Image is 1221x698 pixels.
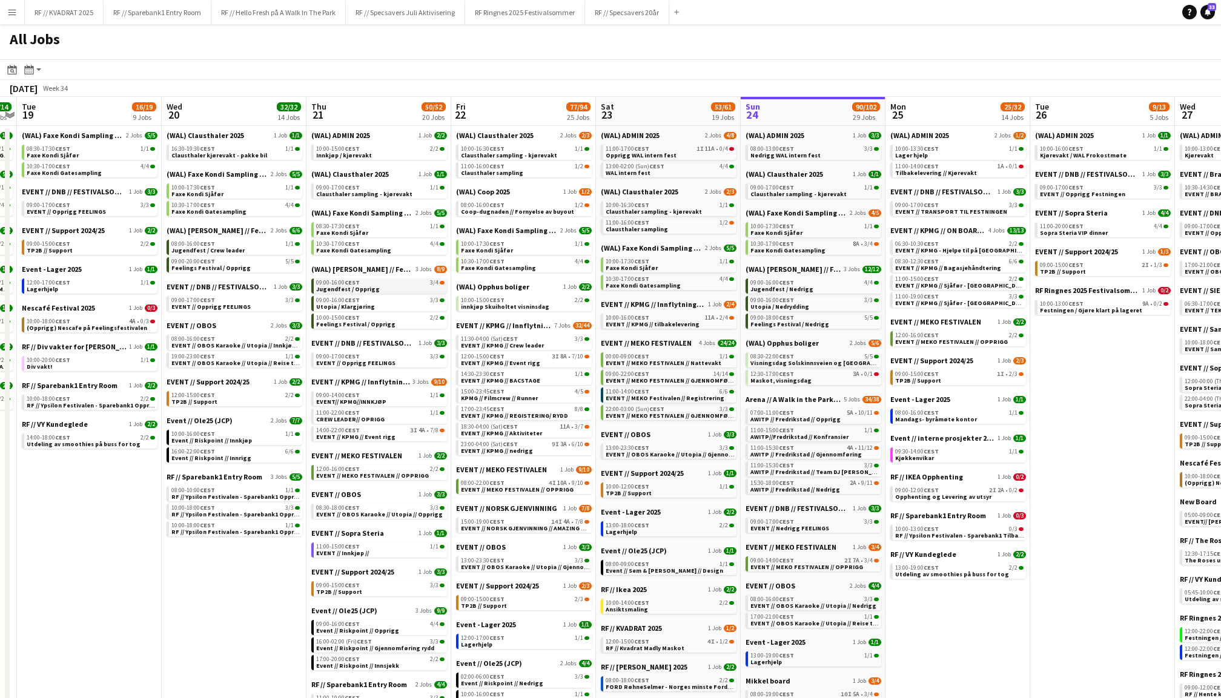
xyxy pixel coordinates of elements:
[601,187,736,196] a: (WAL) Clausthaler 20252 Jobs2/3
[750,240,879,254] a: 10:30-17:00CEST8A•3/4Faxe Kondi Gatesampling
[316,223,360,229] span: 08:30-17:30
[606,146,649,152] span: 11:00-17:00
[167,170,302,226] div: (WAL) Faxe Kondi Sampling 20252 Jobs5/510:00-17:30CEST1/1Faxe Kondi Sjåfør10:30-17:00CEST4/4Faxe ...
[746,131,881,170] div: (WAL) ADMIN 20251 Job3/308:00-13:00CEST3/3Nedrigg WAL intern fest
[575,241,583,247] span: 1/1
[1035,208,1171,247] div: EVENT // Sopra Steria1 Job4/411:00-20:00CEST4/4Sopra Steria VIP dinner
[724,188,736,196] span: 2/3
[924,145,939,153] span: CEST
[750,151,821,159] span: Nedrigg WAL intern fest
[649,162,664,170] span: CEST
[895,240,1024,254] a: 06:30-10:30CEST2/2EVENT // KPMG - Hjelpe til på [GEOGRAPHIC_DATA]
[606,163,664,170] span: 13:00-02:00 (Sun)
[171,183,300,197] a: 10:00-17:30CEST1/1Faxe Kondi Sjåfør
[1142,209,1156,217] span: 1 Job
[27,241,70,247] span: 09:00-15:00
[27,145,155,159] a: 08:30-17:30CEST1/1Faxe Kondi Sjåfør
[746,208,881,217] a: (WAL) Faxe Kondi Sampling 20252 Jobs4/5
[853,241,859,247] span: 8A
[285,202,294,208] span: 4/4
[601,243,703,252] span: (WAL) Faxe Kondi Sampling 2025
[461,246,513,254] span: Faxe Kondi Sjåfør
[606,145,734,159] a: 11:00-17:00CEST1I11A•0/4Opprigg WAL intern fest
[171,241,215,247] span: 08:00-16:00
[285,185,294,191] span: 1/1
[311,208,447,265] div: (WAL) Faxe Kondi Sampling 20252 Jobs5/508:30-17:30CEST1/1Faxe Kondi Sjåfør10:30-17:00CEST4/4Faxe ...
[1185,151,1214,159] span: Kjørevakt
[1142,132,1156,139] span: 1 Job
[461,201,589,215] a: 08:00-16:00CEST1/2Coop-dugnaden // Fornyelse av buyout
[456,187,592,226] div: (WAL) Coop 20251 Job1/208:00-16:00CEST1/2Coop-dugnaden // Fornyelse av buyout
[461,208,574,216] span: Coop-dugnaden // Fornyelse av buyout
[27,163,70,170] span: 10:30-17:00
[895,162,1024,176] a: 11:00-14:00CEST1A•0/1Tilbakelevering // Kjørevakt
[1040,190,1125,198] span: EVENT // Opprigg Festningen
[316,185,360,191] span: 09:00-17:00
[316,151,372,159] span: Innkjøp / kjørevakt
[489,162,505,170] span: CEST
[27,169,102,177] span: Faxe Kondi Gatesampling
[1035,208,1171,217] a: EVENT // Sopra Steria1 Job4/4
[890,131,1026,187] div: (WAL) ADMIN 20252 Jobs1/210:00-13:30CEST1/1Lager hjelp11:00-14:00CEST1A•0/1Tilbakelevering // Kjø...
[606,162,734,176] a: 13:00-02:00 (Sun)CEST4/4WAL intern fest
[924,240,939,248] span: CEST
[560,227,577,234] span: 2 Jobs
[579,188,592,196] span: 1/2
[456,131,592,187] div: (WAL) Clausthaler 20252 Jobs2/310:00-16:30CEST1/1Clausthaler sampling - kjørevakt11:00-16:00CEST1...
[1009,163,1017,170] span: 0/1
[27,151,79,159] span: Faxe Kondi Sjåfør
[746,170,823,179] span: (WAL) Clausthaler 2025
[419,171,432,178] span: 1 Job
[141,202,149,208] span: 3/3
[145,132,157,139] span: 5/5
[1200,5,1215,19] a: 33
[316,229,368,237] span: Faxe Kondi Sjåfør
[461,146,505,152] span: 10:00-16:30
[563,188,577,196] span: 1 Job
[1035,131,1094,140] span: (WAL) ADMIN 2025
[316,183,445,197] a: 09:00-17:00CEST1/1Clausthaler sampling - kjørevakt
[461,151,557,159] span: Clausthaler sampling - kjørevakt
[864,146,873,152] span: 3/3
[750,146,794,152] span: 08:00-13:00
[1068,183,1084,191] span: CEST
[167,226,302,282] div: (WAL) [PERSON_NAME] // Festivalsommer2 Jobs6/608:00-16:00CEST1/1Jugendfest / Crew leader09:00-20:...
[924,201,939,209] span: CEST
[1158,132,1171,139] span: 1/1
[750,145,879,159] a: 08:00-13:00CEST3/3Nedrigg WAL intern fest
[171,151,267,159] span: Clausthaler kjørevakt - pakke bil
[415,209,432,217] span: 2 Jobs
[290,132,302,139] span: 1/1
[853,132,866,139] span: 1 Job
[456,226,592,235] a: (WAL) Faxe Kondi Sampling 20252 Jobs5/5
[271,171,287,178] span: 2 Jobs
[1158,171,1171,178] span: 3/3
[1154,223,1162,229] span: 4/4
[430,223,438,229] span: 1/1
[489,240,505,248] span: CEST
[895,169,977,177] span: Tilbakelevering // Kjørevakt
[430,185,438,191] span: 1/1
[145,188,157,196] span: 3/3
[461,163,505,170] span: 11:00-16:00
[1068,145,1084,153] span: CEST
[1040,222,1168,236] a: 11:00-20:00CEST4/4Sopra Steria VIP dinner
[167,131,302,140] a: (WAL) Clausthaler 20251 Job1/1
[585,1,669,24] button: RF // Specsavers 20år
[27,208,106,216] span: EVENT // Opprigg FEELINGS
[171,190,223,198] span: Faxe Kondi Sjåfør
[890,131,949,140] span: (WAL) ADMIN 2025
[606,219,734,232] a: 11:00-16:00CEST1/2Clausthaler sampling
[890,187,1026,226] div: EVENT // DNB // FESTIVALSOMMER 20251 Job3/309:00-17:00CEST3/3EVENT // TRANSPORT TIL FESTNINGEN
[311,170,447,208] div: (WAL) Clausthaler 20251 Job1/109:00-17:00CEST1/1Clausthaler sampling - kjørevakt
[575,146,583,152] span: 1/1
[27,202,70,208] span: 09:00-17:00
[461,241,505,247] span: 10:00-17:30
[345,240,360,248] span: CEST
[171,208,247,216] span: Faxe Kondi Gatesampling
[434,132,447,139] span: 2/2
[750,223,794,229] span: 10:00-17:30
[316,145,445,159] a: 10:00-15:00CEST2/2Innkjøp / kjørevakt
[171,202,215,208] span: 10:30-17:00
[890,226,1026,317] div: EVENT // KPMG // ON BOARDING4 Jobs13/1306:30-10:30CEST2/2EVENT // KPMG - Hjelpe til på [GEOGRAPHI...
